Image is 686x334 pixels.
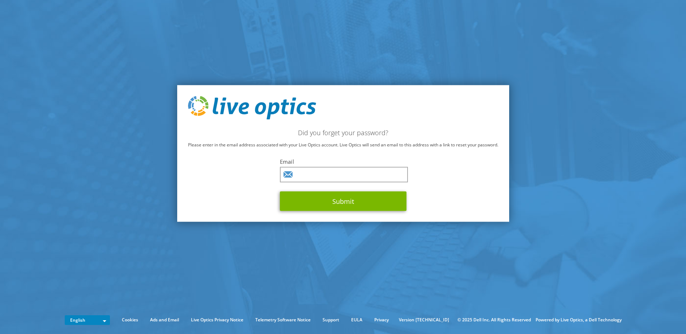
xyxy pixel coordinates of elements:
[280,158,406,165] label: Email
[395,316,453,324] li: Version [TECHNICAL_ID]
[188,141,498,149] p: Please enter in the email address associated with your Live Optics account. Live Optics will send...
[188,96,316,120] img: live_optics_svg.svg
[369,316,394,324] a: Privacy
[536,316,622,324] li: Powered by Live Optics, a Dell Technology
[250,316,316,324] a: Telemetry Software Notice
[346,316,368,324] a: EULA
[188,129,498,137] h2: Did you forget your password?
[186,316,249,324] a: Live Optics Privacy Notice
[145,316,184,324] a: Ads and Email
[317,316,345,324] a: Support
[454,316,534,324] li: © 2025 Dell Inc. All Rights Reserved
[280,192,406,211] button: Submit
[116,316,144,324] a: Cookies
